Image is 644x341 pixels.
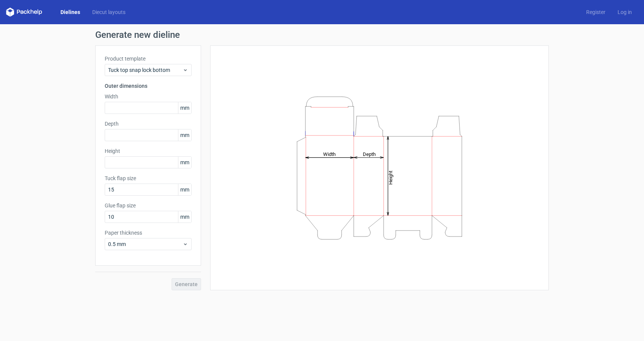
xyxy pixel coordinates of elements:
span: 0.5 mm [108,240,183,248]
span: mm [178,211,191,223]
tspan: Depth [363,151,376,157]
span: mm [178,184,191,195]
label: Glue flap size [105,202,192,209]
span: mm [178,157,191,168]
label: Depth [105,120,192,128]
h3: Outer dimensions [105,82,192,90]
span: mm [178,102,191,114]
a: Register [580,8,611,16]
a: Dielines [54,8,86,16]
label: Paper thickness [105,229,192,237]
tspan: Width [323,151,336,157]
span: mm [178,129,191,141]
a: Diecut layouts [86,8,132,16]
h1: Generate new dieline [95,30,549,39]
a: Log in [611,8,638,16]
label: Tuck flap size [105,174,192,182]
label: Product template [105,55,192,62]
span: Tuck top snap lock bottom [108,66,183,74]
tspan: Height [388,170,393,184]
label: Height [105,147,192,155]
label: Width [105,93,192,100]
